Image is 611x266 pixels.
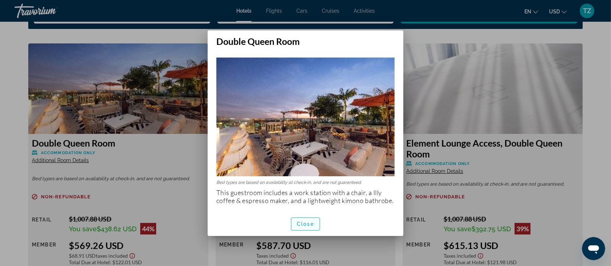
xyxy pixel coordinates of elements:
img: Double Queen Room [216,58,395,176]
h2: Double Queen Room [208,30,403,47]
p: Bed types are based on availability at check-in, and are not guaranteed. [216,180,395,185]
button: Close [291,218,320,231]
iframe: Button to launch messaging window [582,237,605,260]
p: This guestroom includes a work station with a chair, a Illy coffee & espresso maker, and a lightw... [216,189,395,204]
span: Close [297,221,314,227]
